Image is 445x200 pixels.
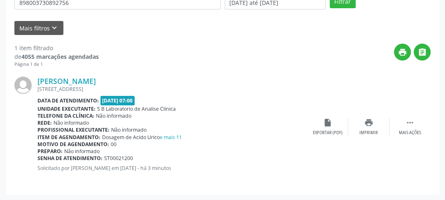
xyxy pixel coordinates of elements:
span: Não informado [96,112,131,119]
img: img [14,77,32,94]
i: print [398,48,407,57]
a: [PERSON_NAME] [37,77,96,86]
i:  [405,118,415,127]
div: Página 1 de 1 [14,61,99,68]
span: Não informado [64,148,100,155]
button: print [394,44,411,60]
i: keyboard_arrow_down [50,23,59,33]
div: de [14,52,99,61]
span: [DATE] 07:00 [100,96,135,105]
button:  [414,44,431,60]
b: Telefone da clínica: [37,112,94,119]
span: Dosagem de Acido Urico [102,134,182,141]
div: Imprimir [359,130,378,136]
div: Exportar (PDF) [313,130,342,136]
span: Não informado [54,119,89,126]
strong: 4055 marcações agendadas [21,53,99,60]
p: Solicitado por [PERSON_NAME] em [DATE] - há 3 minutos [37,165,307,172]
span: 00 [111,141,116,148]
b: Data de atendimento: [37,97,99,104]
b: Preparo: [37,148,63,155]
i:  [418,48,427,57]
i: print [364,118,373,127]
a: e mais 11 [160,134,182,141]
b: Profissional executante: [37,126,110,133]
div: Mais ações [399,130,421,136]
b: Senha de atendimento: [37,155,103,162]
b: Item de agendamento: [37,134,100,141]
span: S B Laboratorio de Analise Clinica [97,105,176,112]
b: Unidade executante: [37,105,96,112]
b: Motivo de agendamento: [37,141,109,148]
i: insert_drive_file [323,118,332,127]
div: 1 item filtrado [14,44,99,52]
b: Rede: [37,119,52,126]
span: Não informado [111,126,147,133]
button: Mais filtroskeyboard_arrow_down [14,21,63,35]
span: ST00021200 [104,155,133,162]
div: [STREET_ADDRESS] [37,86,307,93]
